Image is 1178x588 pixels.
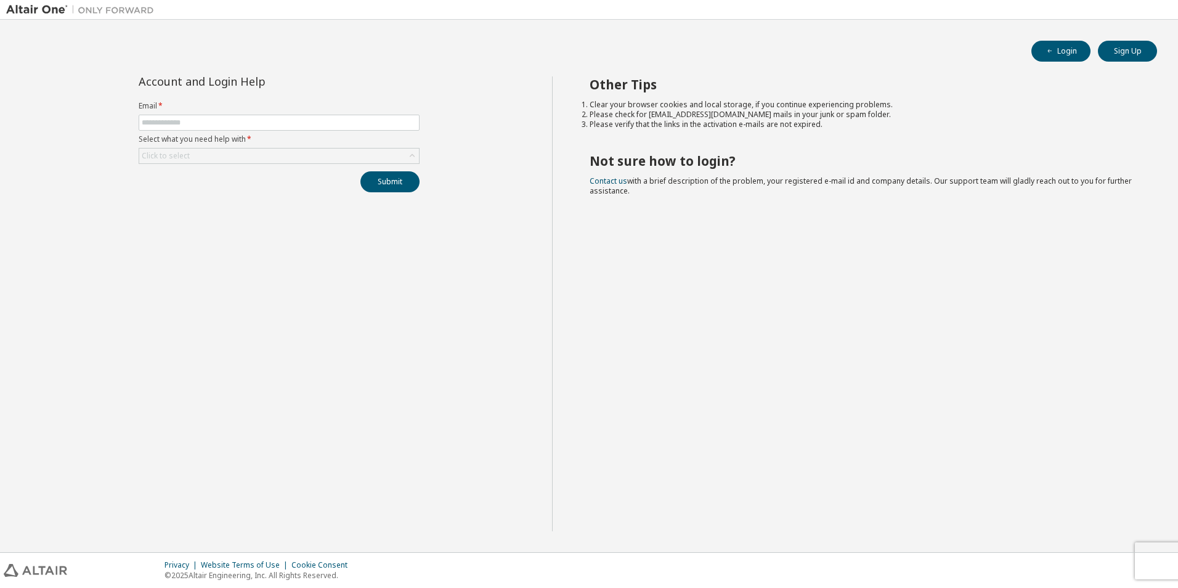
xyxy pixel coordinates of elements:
[590,176,627,186] a: Contact us
[139,101,420,111] label: Email
[1098,41,1157,62] button: Sign Up
[6,4,160,16] img: Altair One
[201,560,291,570] div: Website Terms of Use
[1031,41,1091,62] button: Login
[139,76,364,86] div: Account and Login Help
[590,153,1135,169] h2: Not sure how to login?
[165,570,355,581] p: © 2025 Altair Engineering, Inc. All Rights Reserved.
[590,120,1135,129] li: Please verify that the links in the activation e-mails are not expired.
[165,560,201,570] div: Privacy
[4,564,67,577] img: altair_logo.svg
[590,76,1135,92] h2: Other Tips
[142,151,190,161] div: Click to select
[590,110,1135,120] li: Please check for [EMAIL_ADDRESS][DOMAIN_NAME] mails in your junk or spam folder.
[291,560,355,570] div: Cookie Consent
[139,149,419,163] div: Click to select
[590,176,1132,196] span: with a brief description of the problem, your registered e-mail id and company details. Our suppo...
[360,171,420,192] button: Submit
[139,134,420,144] label: Select what you need help with
[590,100,1135,110] li: Clear your browser cookies and local storage, if you continue experiencing problems.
